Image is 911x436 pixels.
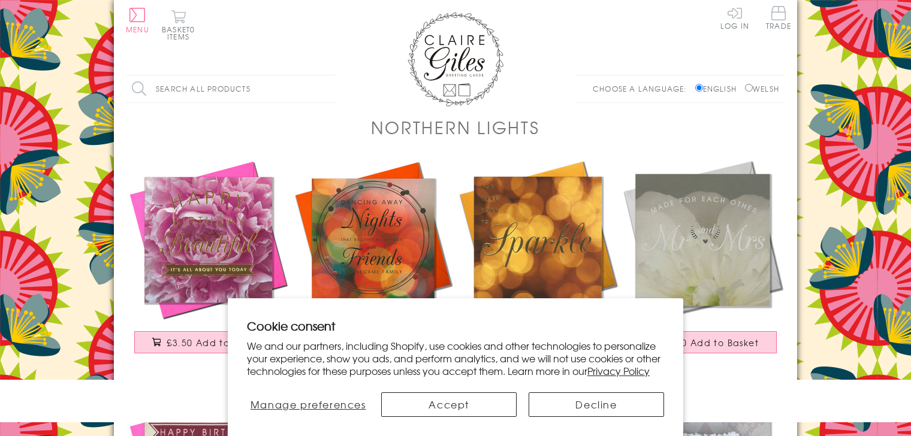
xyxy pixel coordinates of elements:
p: Choose a language: [593,83,693,94]
button: Accept [381,392,517,417]
label: Welsh [745,83,779,94]
button: Decline [529,392,664,417]
span: Trade [766,6,791,29]
input: English [695,84,703,92]
a: Trade [766,6,791,32]
a: Birthday Card, Golden Lights, You were Born To Sparkle, Embossed and Foiled text £3.50 Add to Basket [455,158,620,365]
input: Search all products [126,75,336,102]
button: Menu [126,8,149,33]
button: Manage preferences [247,392,369,417]
span: 0 items [167,24,195,42]
span: £3.50 Add to Basket [661,337,759,349]
a: Log In [720,6,749,29]
img: Birthday Card, Pink Peonie, Happy Birthday Beautiful, Embossed and Foiled text [126,158,291,322]
a: Birthday Card, Coloured Lights, Embossed and Foiled text £3.50 Add to Basket [291,158,455,365]
img: Wedding Card, White Peonie, Mr and Mrs , Embossed and Foiled text [620,158,785,322]
h2: Cookie consent [247,317,664,334]
img: Claire Giles Greetings Cards [408,12,503,107]
p: We and our partners, including Shopify, use cookies and other technologies to personalize your ex... [247,340,664,377]
img: Birthday Card, Golden Lights, You were Born To Sparkle, Embossed and Foiled text [455,158,620,322]
input: Search [324,75,336,102]
button: £3.50 Add to Basket [629,331,777,353]
label: English [695,83,743,94]
span: Menu [126,24,149,35]
img: Birthday Card, Coloured Lights, Embossed and Foiled text [291,158,455,322]
button: £3.50 Add to Basket [134,331,283,353]
h1: Northern Lights [371,115,539,140]
a: Birthday Card, Pink Peonie, Happy Birthday Beautiful, Embossed and Foiled text £3.50 Add to Basket [126,158,291,365]
a: Wedding Card, White Peonie, Mr and Mrs , Embossed and Foiled text £3.50 Add to Basket [620,158,785,365]
button: Basket0 items [162,10,195,40]
input: Welsh [745,84,753,92]
span: Manage preferences [251,397,366,411]
span: £3.50 Add to Basket [167,337,264,349]
a: Privacy Policy [587,364,650,378]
